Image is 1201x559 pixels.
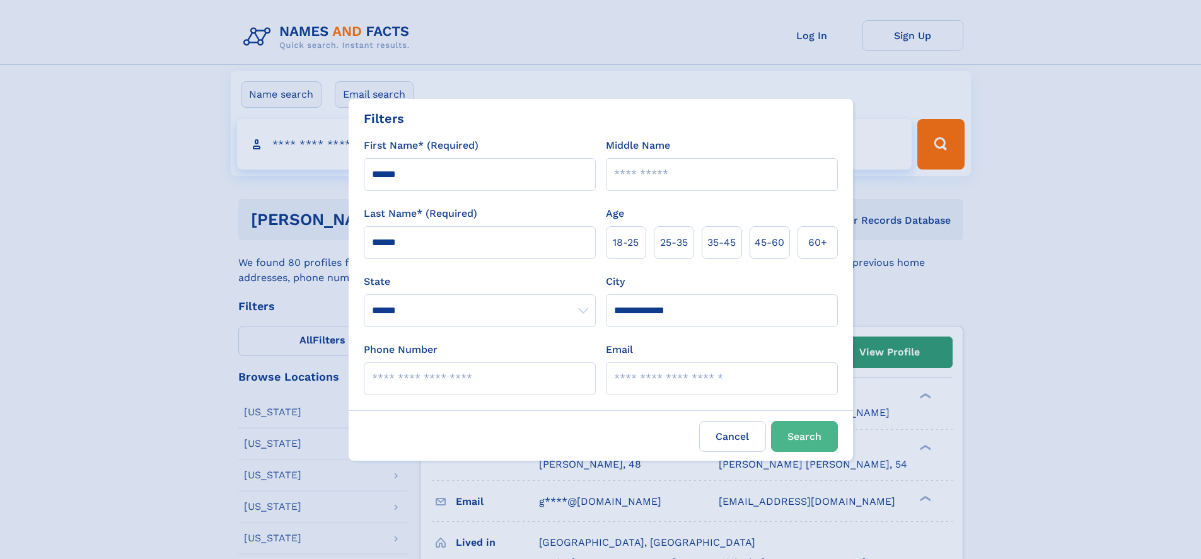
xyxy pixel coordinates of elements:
span: 45‑60 [755,235,784,250]
span: 25‑35 [660,235,688,250]
label: City [606,274,625,289]
label: First Name* (Required) [364,138,479,153]
span: 35‑45 [707,235,736,250]
div: Filters [364,109,404,128]
label: State [364,274,596,289]
label: Age [606,206,624,221]
label: Cancel [699,421,766,452]
label: Middle Name [606,138,670,153]
label: Email [606,342,633,357]
span: 60+ [808,235,827,250]
label: Last Name* (Required) [364,206,477,221]
label: Phone Number [364,342,438,357]
button: Search [771,421,838,452]
span: 18‑25 [613,235,639,250]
